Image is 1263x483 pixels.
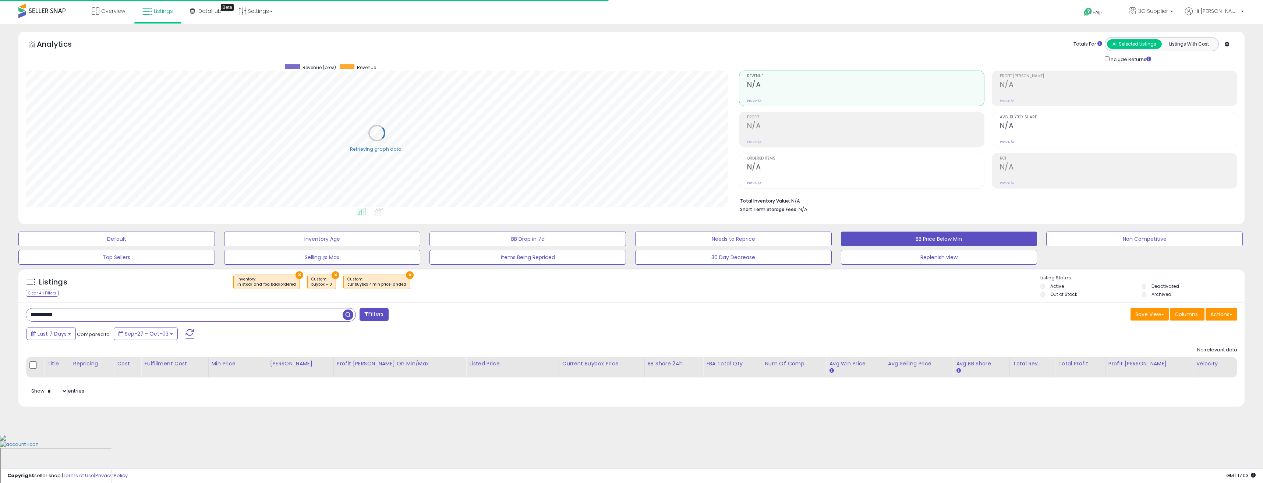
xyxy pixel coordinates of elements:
span: DataHub [198,7,222,15]
button: Needs to Reprice [635,232,832,246]
div: Avg Win Price [829,360,881,368]
button: Last 7 Days [26,328,76,340]
div: Repricing [73,360,111,368]
span: N/A [799,206,807,213]
span: Overview [101,7,125,15]
label: Out of Stock [1050,291,1077,297]
span: Compared to: [77,331,111,338]
small: Avg Win Price. [829,368,834,374]
div: Current Buybox Price [562,360,641,368]
span: Last 7 Days [38,330,67,337]
button: Listings With Cost [1161,39,1216,49]
button: BB Price Below Min [841,232,1037,246]
div: Profit [PERSON_NAME] on Min/Max [337,360,463,368]
small: Avg BB Share. [956,368,960,374]
h2: N/A [747,80,984,90]
small: Prev: N/A [747,181,761,185]
div: Cost [117,360,138,368]
div: Listed Price [469,360,556,368]
label: Archived [1151,291,1171,297]
h2: N/A [747,163,984,173]
small: Prev: N/A [747,99,761,103]
span: Custom: [311,276,332,287]
span: Help [1093,10,1103,16]
button: BB Drop in 7d [429,232,626,246]
span: Avg. Buybox Share [1000,115,1237,119]
span: Custom: [347,276,406,287]
div: buybox = 0 [311,282,332,287]
button: Columns [1170,308,1204,321]
span: Listings [154,7,173,15]
span: Sep-27 - Oct-03 [125,330,169,337]
div: No relevant data [1197,347,1237,354]
h2: N/A [747,122,984,132]
span: Revenue [747,74,984,78]
div: Include Returns [1099,55,1160,63]
div: Title [47,360,67,368]
button: All Selected Listings [1107,39,1162,49]
label: Active [1050,283,1064,289]
h5: Analytics [37,39,86,51]
h2: N/A [1000,122,1237,132]
a: Help [1078,2,1117,24]
span: Inventory : [237,276,296,287]
span: ROI [1000,157,1237,161]
small: Prev: N/A [1000,140,1014,144]
div: Num of Comp. [765,360,823,368]
label: Deactivated [1151,283,1179,289]
div: Avg BB Share [956,360,1006,368]
button: × [332,271,339,279]
button: Default [18,232,215,246]
button: Save View [1131,308,1169,321]
button: Selling @ Max [224,250,421,265]
a: Hi [PERSON_NAME] [1185,7,1244,24]
div: Fulfillment Cost [144,360,205,368]
div: Clear All Filters [26,290,59,297]
span: Hi [PERSON_NAME] [1195,7,1239,15]
button: Top Sellers [18,250,215,265]
div: Totals For [1073,41,1102,48]
p: Listing States: [1040,275,1244,282]
button: Actions [1206,308,1237,321]
span: Columns [1175,311,1198,318]
div: Total Rev. [1013,360,1052,368]
div: BB Share 24h. [648,360,700,368]
div: Avg Selling Price [888,360,950,368]
small: Prev: N/A [747,140,761,144]
span: Profit [PERSON_NAME] [1000,74,1237,78]
div: cur buybox < min price landed [347,282,406,287]
h5: Listings [39,277,67,287]
b: Short Term Storage Fees: [740,206,797,212]
button: Inventory Age [224,232,421,246]
div: Velocity [1196,360,1234,368]
small: Prev: N/A [1000,99,1014,103]
small: Prev: N/A [1000,181,1014,185]
button: Filters [360,308,388,321]
div: in stock and fba backordered [237,282,296,287]
button: × [406,271,414,279]
div: Total Profit [1058,360,1102,368]
div: Profit [PERSON_NAME] [1108,360,1190,368]
h2: N/A [1000,163,1237,173]
div: FBA Total Qty [706,360,758,368]
b: Total Inventory Value: [740,198,790,204]
button: × [296,271,303,279]
div: Min Price [212,360,264,368]
button: Items Being Repriced [429,250,626,265]
div: [PERSON_NAME] [270,360,330,368]
span: 3G Supplier [1138,7,1168,15]
li: N/A [740,196,1232,205]
button: 30 Day Decrease [635,250,832,265]
h2: N/A [1000,80,1237,90]
span: Ordered Items [747,157,984,161]
span: Profit [747,115,984,119]
div: Tooltip anchor [221,4,234,11]
div: Retrieving graph data.. [350,146,404,152]
button: Replenish view [841,250,1037,265]
button: Non Competitive [1046,232,1243,246]
th: The percentage added to the cost of goods (COGS) that forms the calculator for Min & Max prices. [333,357,466,378]
i: Get Help [1083,7,1093,17]
button: Sep-27 - Oct-03 [114,328,178,340]
span: Show: entries [31,387,84,394]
